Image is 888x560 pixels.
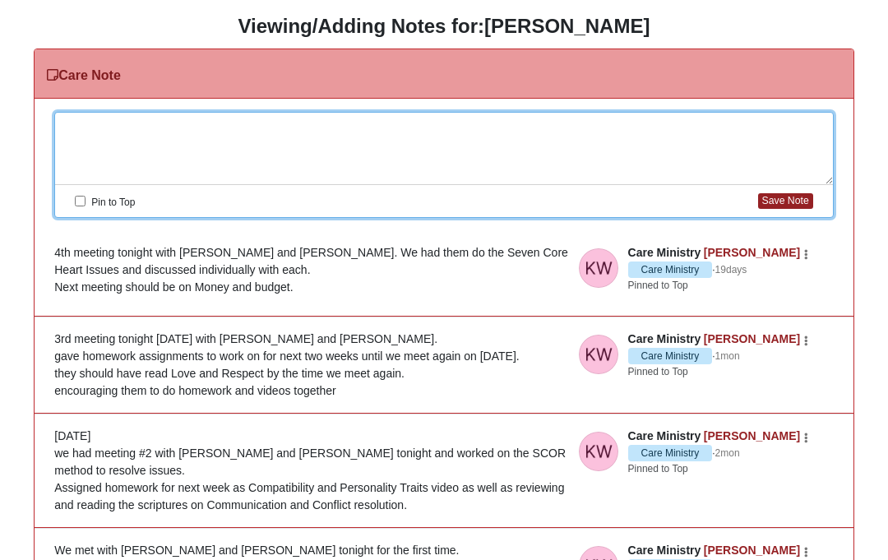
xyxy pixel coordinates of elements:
a: 2mon [715,446,740,460]
div: Pinned to Top [628,364,803,379]
time: August 13, 2025, 8:24 PM [715,447,740,459]
span: Care Ministry [628,332,701,345]
span: Care Ministry [628,348,713,364]
span: Care Ministry [628,261,713,278]
a: [PERSON_NAME] [704,332,800,345]
span: · [628,445,715,461]
img: Kathy Wright [579,432,618,471]
div: [DATE] we had meeting #2 with [PERSON_NAME] and [PERSON_NAME] tonight and worked on the SCOR meth... [54,428,834,514]
a: 19days [715,262,747,277]
img: Kathy Wright [579,248,618,288]
strong: [PERSON_NAME] [484,15,650,37]
div: 4th meeting tonight with [PERSON_NAME] and [PERSON_NAME]. We had them do the Seven Core Heart Iss... [54,244,834,296]
time: August 27, 2025, 8:15 PM [715,350,740,362]
a: [PERSON_NAME] [704,429,800,442]
button: Save Note [758,193,813,209]
span: Care Ministry [628,445,713,461]
span: · [628,261,715,278]
span: Care Ministry [628,429,701,442]
a: [PERSON_NAME] [704,246,800,259]
span: Care Ministry [628,246,701,259]
div: Pinned to Top [628,278,803,293]
h3: Care Note [47,67,121,83]
div: 3rd meeting tonight [DATE] with [PERSON_NAME] and [PERSON_NAME]. gave homework assignments to wor... [54,331,834,400]
div: Pinned to Top [628,461,803,476]
img: Kathy Wright [579,335,618,374]
h3: Viewing/Adding Notes for: [12,15,876,39]
span: Pin to Top [91,197,135,208]
time: September 17, 2025, 8:16 PM [715,264,747,275]
span: · [628,348,715,364]
a: 1mon [715,349,740,363]
input: Pin to Top [75,196,86,206]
